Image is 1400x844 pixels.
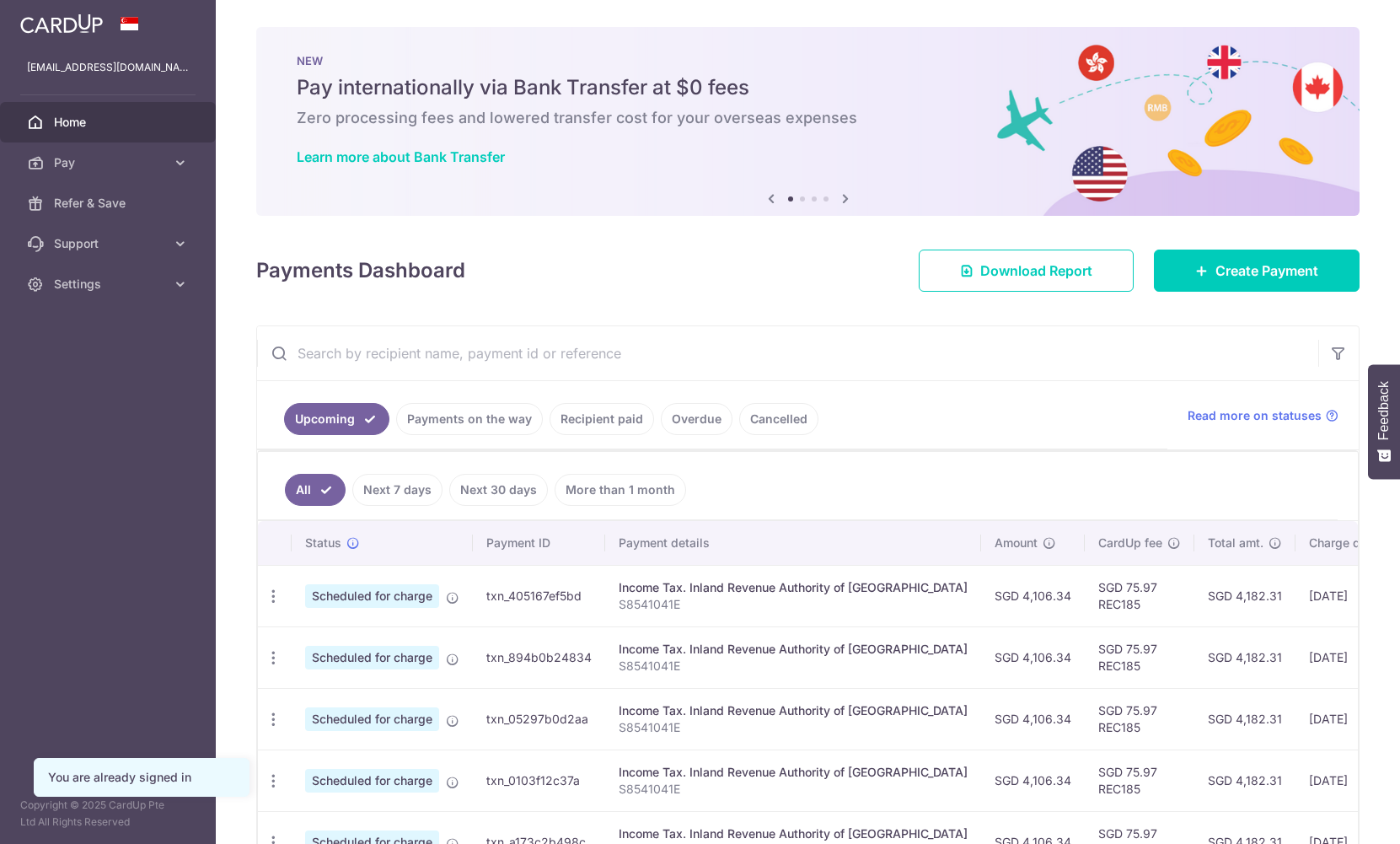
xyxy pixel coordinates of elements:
p: S8541041E [619,719,968,736]
th: Payment details [605,521,981,565]
td: SGD 4,182.31 [1194,750,1295,811]
p: S8541041E [619,781,968,798]
span: Total amt. [1208,535,1263,551]
td: SGD 4,106.34 [981,565,1085,626]
div: You are already signed in [48,769,235,786]
span: Scheduled for charge [305,646,439,669]
span: Scheduled for charge [305,769,439,793]
td: SGD 4,106.34 [981,626,1085,688]
a: Next 30 days [449,474,548,506]
div: Income Tax. Inland Revenue Authority of [GEOGRAPHIC_DATA] [619,825,968,842]
a: Learn more about Bank Transfer [297,148,505,165]
span: Amount [995,535,1038,551]
td: SGD 4,182.31 [1194,565,1295,626]
h5: Pay internationally via Bank Transfer at $0 fees [297,74,1319,101]
p: S8541041E [619,596,968,613]
span: Refer & Save [54,195,165,212]
a: Next 7 days [352,474,443,506]
th: Payment ID [473,521,605,565]
span: Feedback [1376,381,1392,440]
img: CardUp [20,13,103,34]
td: SGD 75.97 REC185 [1085,565,1194,626]
span: Support [54,235,165,252]
a: Download Report [919,250,1134,292]
span: Read more on statuses [1188,407,1322,424]
a: All [285,474,346,506]
div: Income Tax. Inland Revenue Authority of [GEOGRAPHIC_DATA] [619,641,968,658]
img: Bank transfer banner [256,27,1360,216]
td: txn_405167ef5bd [473,565,605,626]
span: Create Payment [1215,261,1318,281]
a: Recipient paid [550,403,654,435]
button: Feedback - Show survey [1368,364,1400,479]
a: Read more on statuses [1188,407,1338,424]
input: Search by recipient name, payment id or reference [257,326,1318,380]
a: Cancelled [739,403,818,435]
span: Charge date [1309,535,1378,551]
div: Income Tax. Inland Revenue Authority of [GEOGRAPHIC_DATA] [619,764,968,781]
a: Overdue [661,403,732,435]
h4: Payments Dashboard [256,255,465,286]
span: Scheduled for charge [305,707,439,731]
td: SGD 4,182.31 [1194,626,1295,688]
a: Payments on the way [396,403,543,435]
span: CardUp fee [1098,535,1162,551]
a: Create Payment [1154,250,1360,292]
span: Status [305,535,341,551]
span: Pay [54,154,165,171]
p: [EMAIL_ADDRESS][DOMAIN_NAME] [27,59,189,76]
td: txn_05297b0d2aa [473,688,605,750]
td: SGD 4,106.34 [981,750,1085,811]
td: SGD 75.97 REC185 [1085,750,1194,811]
a: Upcoming [284,403,389,435]
td: SGD 4,182.31 [1194,688,1295,750]
p: NEW [297,54,1319,67]
h6: Zero processing fees and lowered transfer cost for your overseas expenses [297,108,1319,128]
td: SGD 75.97 REC185 [1085,626,1194,688]
span: Scheduled for charge [305,584,439,608]
div: Income Tax. Inland Revenue Authority of [GEOGRAPHIC_DATA] [619,702,968,719]
td: txn_894b0b24834 [473,626,605,688]
td: SGD 75.97 REC185 [1085,688,1194,750]
p: S8541041E [619,658,968,675]
a: More than 1 month [555,474,686,506]
span: Download Report [980,261,1092,281]
span: Settings [54,276,165,293]
td: txn_0103f12c37a [473,750,605,811]
span: Home [54,114,165,131]
div: Income Tax. Inland Revenue Authority of [GEOGRAPHIC_DATA] [619,579,968,596]
td: SGD 4,106.34 [981,688,1085,750]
